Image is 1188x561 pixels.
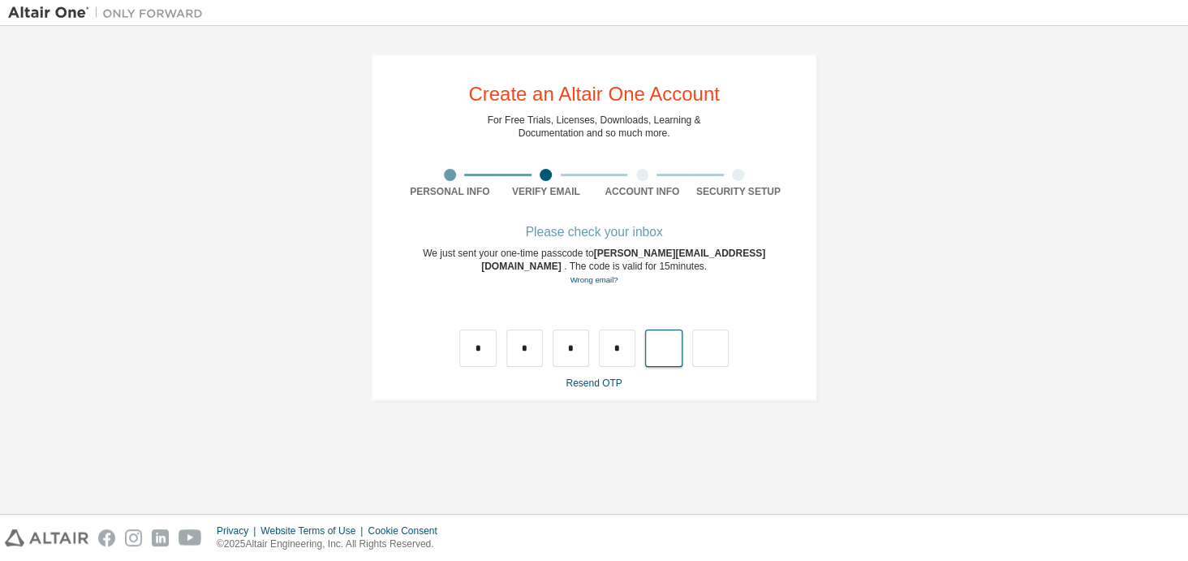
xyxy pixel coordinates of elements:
div: Privacy [217,524,260,537]
div: Create an Altair One Account [468,84,720,104]
div: Account Info [594,185,691,198]
img: Altair One [8,5,211,21]
img: instagram.svg [125,529,142,546]
div: Verify Email [498,185,595,198]
img: linkedin.svg [152,529,169,546]
div: Security Setup [691,185,787,198]
p: © 2025 Altair Engineering, Inc. All Rights Reserved. [217,537,447,551]
img: facebook.svg [98,529,115,546]
span: [PERSON_NAME][EMAIL_ADDRESS][DOMAIN_NAME] [481,248,765,272]
div: Cookie Consent [368,524,446,537]
a: Go back to the registration form [570,275,618,284]
div: For Free Trials, Licenses, Downloads, Learning & Documentation and so much more. [488,114,701,140]
div: Please check your inbox [402,227,786,237]
div: Personal Info [402,185,498,198]
div: Website Terms of Use [260,524,368,537]
a: Resend OTP [566,378,622,389]
div: We just sent your one-time passcode to . The code is valid for 15 minutes. [402,247,786,287]
img: youtube.svg [179,529,202,546]
img: altair_logo.svg [5,529,88,546]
